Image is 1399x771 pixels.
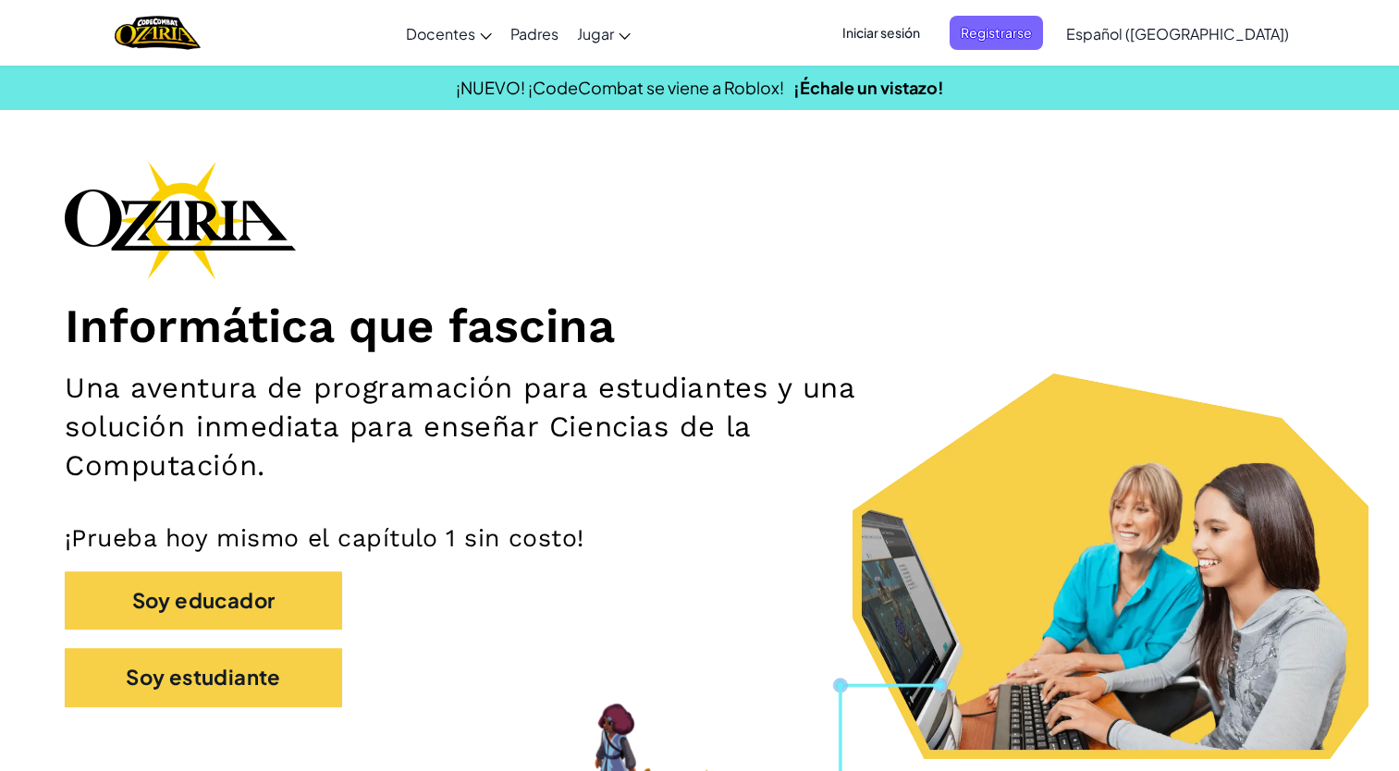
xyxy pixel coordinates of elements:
[115,14,201,52] img: Home
[115,14,201,52] a: Ozaria by CodeCombat logo
[1066,24,1289,43] span: Español ([GEOGRAPHIC_DATA])
[568,8,640,58] a: Jugar
[406,24,475,43] span: Docentes
[65,648,342,706] button: Soy estudiante
[950,16,1043,50] button: Registrarse
[501,8,568,58] a: Padres
[397,8,501,58] a: Docentes
[65,571,342,630] button: Soy educador
[65,298,1334,355] h1: Informática que fascina
[1057,8,1298,58] a: Español ([GEOGRAPHIC_DATA])
[793,77,944,98] a: ¡Échale un vistazo!
[456,77,784,98] span: ¡NUEVO! ¡CodeCombat se viene a Roblox!
[65,161,296,279] img: Ozaria branding logo
[65,369,915,485] h2: Una aventura de programación para estudiantes y una solución inmediata para enseñar Ciencias de l...
[65,522,1334,553] p: ¡Prueba hoy mismo el capítulo 1 sin costo!
[577,24,614,43] span: Jugar
[831,16,931,50] button: Iniciar sesión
